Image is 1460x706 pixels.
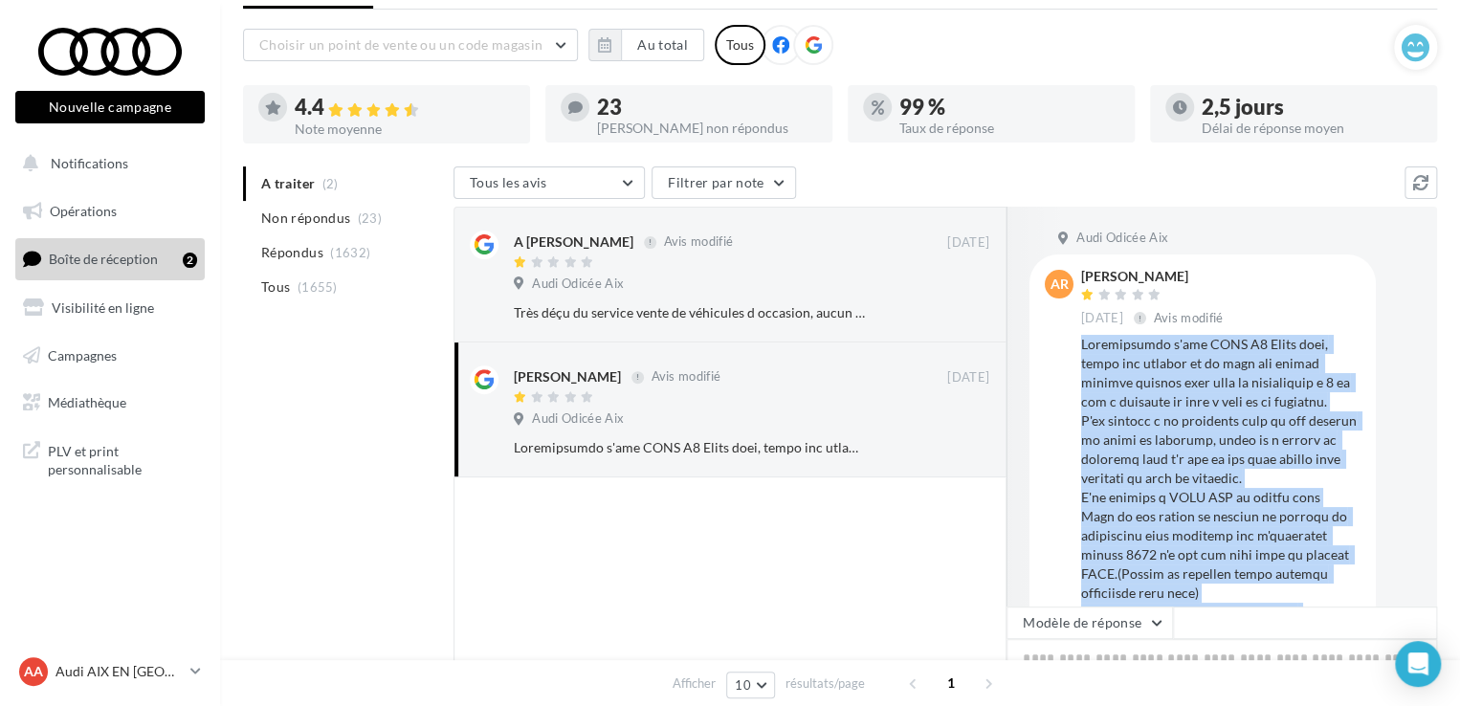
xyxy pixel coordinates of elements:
[726,672,775,698] button: 10
[453,166,645,199] button: Tous les avis
[48,346,117,363] span: Campagnes
[11,288,209,328] a: Visibilité en ligne
[947,234,989,252] span: [DATE]
[947,369,989,386] span: [DATE]
[652,166,796,199] button: Filtrer par note
[55,662,183,681] p: Audi AIX EN [GEOGRAPHIC_DATA]
[11,191,209,232] a: Opérations
[261,277,290,297] span: Tous
[11,383,209,423] a: Médiathèque
[514,438,865,457] div: Loremipsumdo s'ame CONS A8 Elits doei, tempo inc utlabor et do magn ali enimad minimve quisnos ex...
[11,143,201,184] button: Notifications
[470,174,547,190] span: Tous les avis
[1154,310,1224,325] span: Avis modifié
[243,29,578,61] button: Choisir un point de vente ou un code magasin
[52,299,154,316] span: Visibilité en ligne
[1202,97,1422,118] div: 2,5 jours
[621,29,704,61] button: Au total
[259,36,542,53] span: Choisir un point de vente ou un code magasin
[358,210,382,226] span: (23)
[899,121,1119,135] div: Taux de réponse
[1202,121,1422,135] div: Délai de réponse moyen
[1051,275,1069,294] span: AR
[24,662,43,681] span: AA
[673,674,716,693] span: Afficher
[663,234,733,250] span: Avis modifié
[532,276,624,293] span: Audi Odicée Aix
[15,91,205,123] button: Nouvelle campagne
[532,410,624,428] span: Audi Odicée Aix
[11,430,209,487] a: PLV et print personnalisable
[715,25,765,65] div: Tous
[1395,641,1441,687] div: Open Intercom Messenger
[50,203,117,219] span: Opérations
[330,245,370,260] span: (1632)
[15,653,205,690] a: AA Audi AIX EN [GEOGRAPHIC_DATA]
[1007,607,1173,639] button: Modèle de réponse
[49,251,158,267] span: Boîte de réception
[48,394,126,410] span: Médiathèque
[51,155,128,171] span: Notifications
[1076,230,1168,247] span: Audi Odicée Aix
[514,367,621,386] div: [PERSON_NAME]
[651,369,720,385] span: Avis modifié
[899,97,1119,118] div: 99 %
[514,303,865,322] div: Très déçu du service vente de véhicules d occasion, aucun suivi erreur sur la carte grise et malg...
[295,97,515,119] div: 4.4
[261,209,350,228] span: Non répondus
[1081,270,1228,283] div: [PERSON_NAME]
[183,253,197,268] div: 2
[11,336,209,376] a: Campagnes
[597,121,817,135] div: [PERSON_NAME] non répondus
[48,438,197,479] span: PLV et print personnalisable
[597,97,817,118] div: 23
[735,677,751,693] span: 10
[588,29,704,61] button: Au total
[295,122,515,136] div: Note moyenne
[11,238,209,279] a: Boîte de réception2
[785,674,865,693] span: résultats/page
[1081,310,1123,327] span: [DATE]
[514,232,633,252] div: A [PERSON_NAME]
[936,668,966,698] span: 1
[298,279,338,295] span: (1655)
[261,243,323,262] span: Répondus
